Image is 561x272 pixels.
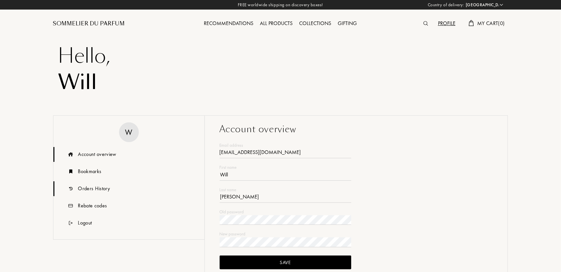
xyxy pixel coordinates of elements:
[435,19,459,28] div: Profile
[78,185,110,193] div: Orders History
[423,21,428,26] img: search_icn.svg
[201,20,257,27] a: Recommendations
[220,231,351,237] div: New password
[67,147,75,162] img: icn_overview.svg
[67,216,75,230] img: icn_logout.svg
[78,219,92,227] div: Logout
[67,198,75,213] img: icn_code.svg
[257,19,296,28] div: All products
[220,142,351,149] div: Email address
[125,126,133,138] div: W
[296,19,335,28] div: Collections
[220,187,351,193] div: Last name
[469,20,474,26] img: cart.svg
[335,19,360,28] div: Gifting
[220,148,351,158] div: [EMAIL_ADDRESS][DOMAIN_NAME]
[335,20,360,27] a: Gifting
[78,150,116,158] div: Account overview
[220,256,351,270] div: Save
[477,20,505,27] span: My Cart ( 0 )
[428,2,464,8] span: Country of delivery:
[53,20,125,28] a: Sommelier du Parfum
[78,202,107,210] div: Rebate codes
[220,122,493,136] div: Account overview
[220,164,351,171] div: First name
[201,19,257,28] div: Recommendations
[499,2,504,7] img: arrow_w.png
[67,181,75,196] img: icn_history.svg
[58,69,503,96] div: Will
[67,164,75,179] img: icn_book.svg
[220,209,351,215] div: Old password
[296,20,335,27] a: Collections
[257,20,296,27] a: All products
[435,20,459,27] a: Profile
[78,167,102,175] div: Bookmarks
[58,43,503,69] div: Hello ,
